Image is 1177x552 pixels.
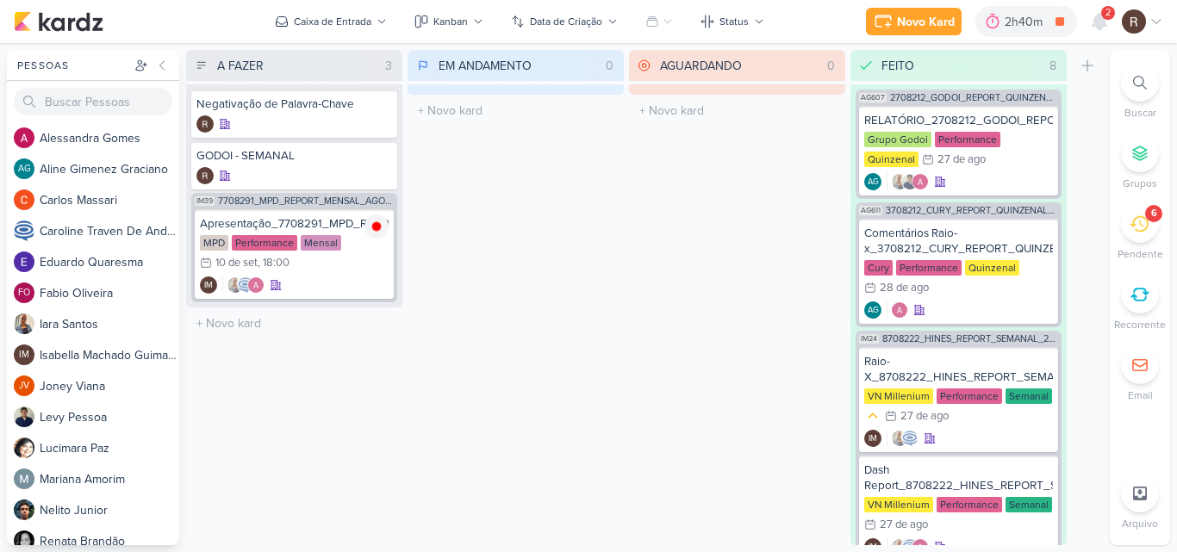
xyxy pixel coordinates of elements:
[14,158,34,179] div: Aline Gimenez Graciano
[232,235,297,251] div: Performance
[886,206,1058,215] span: 3708212_CURY_REPORT_QUINZENAL_26.08
[965,260,1019,276] div: Quinzenal
[14,530,34,551] img: Renata Brandão
[237,276,254,294] img: Caroline Traven De Andrade
[14,251,34,272] img: Eduardo Quaresma
[880,282,929,294] div: 28 de ago
[900,411,949,422] div: 27 de ago
[14,375,34,396] div: Joney Viana
[864,173,881,190] div: Aline Gimenez Graciano
[14,127,34,148] img: Alessandra Gomes
[897,13,955,31] div: Novo Kard
[196,96,392,112] div: Negativação de Palavra-Chave
[864,430,881,447] div: Criador(a): Isabella Machado Guimarães
[227,276,244,294] img: Iara Santos
[40,284,179,302] div: F a b i o O l i v e i r a
[901,173,919,190] img: Levy Pessoa
[378,57,399,75] div: 3
[40,129,179,147] div: A l e s s a n d r a G o m e s
[19,381,29,391] p: JV
[40,346,179,364] div: I s a b e l l a M a c h a d o G u i m a r ã e s
[937,154,986,165] div: 27 de ago
[204,282,213,290] p: IM
[14,499,34,520] img: Nelito Junior
[40,253,179,271] div: E d u a r d o Q u a r e s m a
[40,377,179,395] div: J o n e y V i a n a
[14,220,34,241] img: Caroline Traven De Andrade
[937,388,1002,404] div: Performance
[14,344,34,365] div: Isabella Machado Guimarães
[18,164,31,174] p: AG
[1114,317,1166,332] p: Recorrente
[200,216,389,232] div: Apresentação_7708291_MPD_REPORT_MENSAL_AGOSTO
[196,115,214,133] div: Criador(a): Rafael Dornelles
[891,173,908,190] img: Iara Santos
[1110,64,1170,121] li: Ctrl + F
[200,276,217,294] div: Criador(a): Isabella Machado Guimarães
[1124,105,1156,121] p: Buscar
[200,235,228,251] div: MPD
[868,307,879,315] p: AG
[215,257,258,269] div: 10 de set
[864,132,931,147] div: Grupo Godoi
[935,132,1000,147] div: Performance
[820,57,842,75] div: 0
[869,543,877,552] p: IM
[14,58,131,73] div: Pessoas
[891,301,908,319] img: Alessandra Gomes
[864,497,933,512] div: VN Millenium
[40,408,179,426] div: L e v y P e s s o a
[882,334,1058,344] span: 8708222_HINES_REPORT_SEMANAL_28.08
[190,311,399,336] input: + Novo kard
[864,113,1053,128] div: RELATÓRIO_2708212_GODOI_REPORT_QUINZENAL_28.08
[864,152,919,167] div: Quinzenal
[40,439,179,457] div: L u c i m a r a P a z
[14,406,34,427] img: Levy Pessoa
[195,196,215,206] span: IM39
[880,519,928,530] div: 27 de ago
[14,313,34,334] img: Iara Santos
[40,532,179,550] div: R e n a t a B r a n d ã o
[222,276,265,294] div: Colaboradores: Iara Santos, Caroline Traven De Andrade, Alessandra Gomes
[937,497,1002,512] div: Performance
[19,350,29,360] p: IM
[866,8,962,35] button: Novo Kard
[40,222,179,240] div: C a r o l i n e T r a v e n D e A n d r a d e
[364,214,389,239] img: tracking
[14,189,34,210] img: Carlos Massari
[864,407,881,425] div: Prioridade Média
[40,191,179,209] div: C a r l o s M a s s a r i
[14,11,103,32] img: kardz.app
[1128,388,1153,403] p: Email
[1105,6,1111,20] span: 2
[258,257,290,269] div: , 18:00
[196,148,392,164] div: GODOI - SEMANAL
[14,282,34,303] div: Fabio Oliveira
[1118,246,1163,262] p: Pendente
[859,334,879,344] span: IM24
[896,260,962,276] div: Performance
[1122,9,1146,34] img: Rafael Dornelles
[864,226,1053,257] div: Comentários Raio-x_3708212_CURY_REPORT_QUINZENAL_26.08
[632,98,842,123] input: + Novo kard
[887,173,929,190] div: Colaboradores: Iara Santos, Levy Pessoa, Alessandra Gomes
[864,173,881,190] div: Criador(a): Aline Gimenez Graciano
[40,315,179,333] div: I a r a S a n t o s
[887,301,908,319] div: Colaboradores: Alessandra Gomes
[1151,207,1157,220] div: 6
[1006,497,1052,512] div: Semanal
[890,93,1058,102] span: 2708212_GODOI_REPORT_QUINZENAL_28.08
[599,57,620,75] div: 0
[859,206,882,215] span: AG611
[40,501,179,519] div: N e l i t o J u n i o r
[196,167,214,184] img: Rafael Dornelles
[301,235,341,251] div: Mensal
[864,301,881,319] div: Aline Gimenez Graciano
[218,196,394,206] span: 7708291_MPD_REPORT_MENSAL_AGOSTO
[1005,13,1048,31] div: 2h40m
[887,430,919,447] div: Colaboradores: Iara Santos, Caroline Traven De Andrade
[864,301,881,319] div: Criador(a): Aline Gimenez Graciano
[869,435,877,443] p: IM
[1123,176,1157,191] p: Grupos
[1122,516,1158,531] p: Arquivo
